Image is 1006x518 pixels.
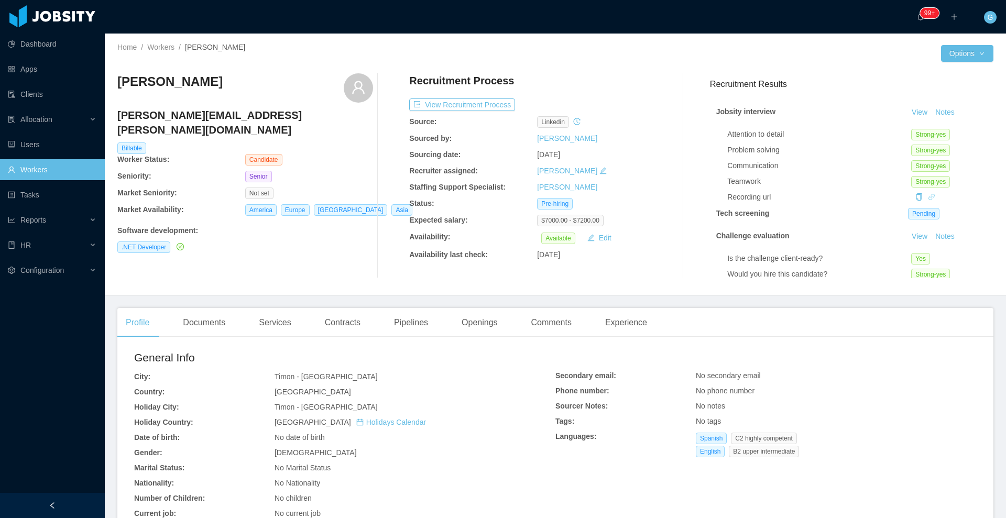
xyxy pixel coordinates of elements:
a: icon: robotUsers [8,134,96,155]
span: Yes [911,253,930,264]
span: No phone number [696,387,754,395]
i: icon: line-chart [8,216,15,224]
strong: Challenge evaluation [716,232,790,240]
b: Market Seniority: [117,189,177,197]
b: Holiday Country: [134,418,193,426]
span: No secondary email [696,371,761,380]
b: Worker Status: [117,155,169,163]
strong: Jobsity interview [716,107,776,116]
span: No current job [275,509,321,517]
i: icon: plus [950,13,958,20]
b: Languages: [555,432,597,440]
span: No Nationality [275,479,320,487]
button: Optionsicon: down [941,45,993,62]
b: Seniority: [117,172,151,180]
span: Pending [908,208,939,219]
div: Comments [523,308,580,337]
div: Attention to detail [727,129,911,140]
b: Phone number: [555,387,609,395]
i: icon: setting [8,267,15,274]
i: icon: calendar [356,418,364,426]
b: Software development : [117,226,198,235]
div: Recording url [727,192,911,203]
a: icon: userWorkers [8,159,96,180]
i: icon: edit [599,167,607,174]
span: No Marital Status [275,464,331,472]
b: City: [134,372,150,381]
span: America [245,204,277,216]
span: Spanish [696,433,727,444]
a: Workers [147,43,174,51]
div: Services [250,308,299,337]
i: icon: history [573,118,581,125]
div: Problem solving [727,145,911,156]
span: Reports [20,216,46,224]
b: Status: [409,199,434,207]
span: [DATE] [537,150,560,159]
span: Europe [281,204,310,216]
span: [DATE] [537,250,560,259]
i: icon: solution [8,116,15,123]
b: Date of birth: [134,433,180,442]
div: Contracts [316,308,369,337]
div: Teamwork [727,176,911,187]
button: Notes [931,230,959,243]
i: icon: book [8,241,15,249]
h3: [PERSON_NAME] [117,73,223,90]
span: / [179,43,181,51]
a: icon: calendarHolidays Calendar [356,418,426,426]
b: Current job: [134,509,176,517]
div: Copy [915,192,923,203]
span: Timon - [GEOGRAPHIC_DATA] [275,372,378,381]
span: English [696,446,725,457]
b: Availability: [409,233,450,241]
b: Number of Children: [134,494,205,502]
div: Is the challenge client-ready? [727,253,911,264]
i: icon: bell [917,13,924,20]
a: icon: profileTasks [8,184,96,205]
b: Sourcing date: [409,150,461,159]
div: Would you hire this candidate? [727,269,911,280]
div: Communication [727,160,911,171]
a: View [908,108,931,116]
h4: Recruitment Process [409,73,514,88]
b: Sourcer Notes: [555,402,608,410]
span: $7000.00 - $7200.00 [537,215,604,226]
i: icon: user [351,80,366,95]
a: icon: pie-chartDashboard [8,34,96,54]
span: Strong-yes [911,269,950,280]
span: Strong-yes [911,129,950,140]
span: [GEOGRAPHIC_DATA] [314,204,388,216]
span: Timon - [GEOGRAPHIC_DATA] [275,403,378,411]
span: / [141,43,143,51]
span: No date of birth [275,433,325,442]
div: Profile [117,308,158,337]
b: Expected salary: [409,216,467,224]
b: Secondary email: [555,371,616,380]
span: [GEOGRAPHIC_DATA] [275,418,426,426]
b: Country: [134,388,165,396]
span: G [988,11,993,24]
button: icon: exportView Recruitment Process [409,98,515,111]
a: [PERSON_NAME] [537,167,597,175]
span: No notes [696,402,725,410]
span: Strong-yes [911,176,950,188]
b: Recruiter assigned: [409,167,478,175]
span: .NET Developer [117,241,170,253]
div: Documents [174,308,234,337]
span: Allocation [20,115,52,124]
sup: 202 [920,8,939,18]
h3: Recruitment Results [710,78,993,91]
b: Tags: [555,417,574,425]
span: Candidate [245,154,282,166]
div: Experience [597,308,655,337]
span: Configuration [20,266,64,274]
span: Senior [245,171,272,182]
span: linkedin [537,116,569,128]
button: icon: editEdit [583,232,616,244]
span: C2 highly competent [731,433,796,444]
span: [PERSON_NAME] [185,43,245,51]
a: icon: link [928,193,935,201]
b: Nationality: [134,479,174,487]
